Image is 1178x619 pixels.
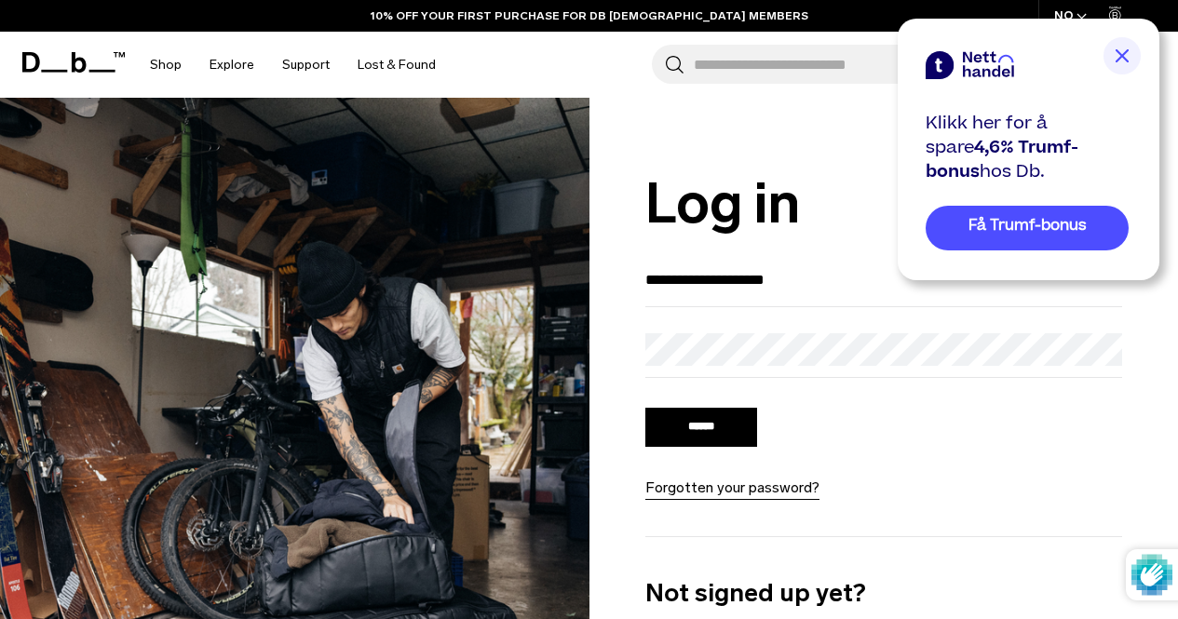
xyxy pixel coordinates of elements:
[1131,549,1172,600] img: Protected by hCaptcha
[150,32,182,98] a: Shop
[371,7,808,24] a: 10% OFF YOUR FIRST PURCHASE FOR DB [DEMOGRAPHIC_DATA] MEMBERS
[926,112,1129,184] div: Klikk her for å spare hos Db.
[645,477,819,499] a: Forgotten your password?
[282,32,330,98] a: Support
[968,215,1087,236] span: Få Trumf-bonus
[358,32,436,98] a: Lost & Found
[1104,37,1141,74] img: close button
[645,574,1123,612] h3: Not signed up yet?
[926,51,1014,79] img: netthandel brand logo
[645,172,1123,235] h1: Log in
[926,206,1129,250] a: Få Trumf-bonus
[926,135,1078,184] span: 4,6% Trumf-bonus
[210,32,254,98] a: Explore
[136,32,450,98] nav: Main Navigation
